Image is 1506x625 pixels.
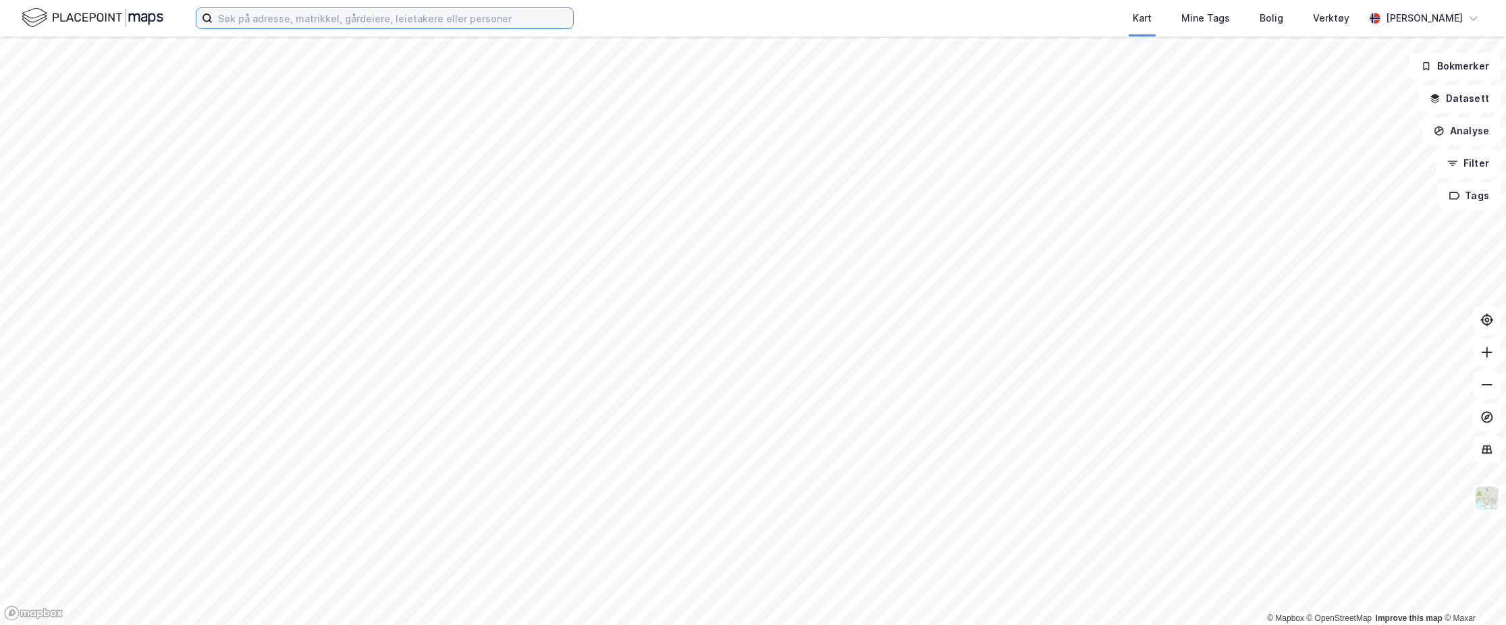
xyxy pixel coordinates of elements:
button: Tags [1438,182,1501,209]
div: Bolig [1260,10,1283,26]
div: Kart [1133,10,1152,26]
a: Improve this map [1376,614,1443,623]
button: Filter [1436,150,1501,177]
button: Bokmerker [1409,53,1501,80]
a: Mapbox [1267,614,1304,623]
div: Kontrollprogram for chat [1438,560,1506,625]
a: Mapbox homepage [4,605,63,621]
iframe: Chat Widget [1438,560,1506,625]
input: Søk på adresse, matrikkel, gårdeiere, leietakere eller personer [213,8,573,28]
a: OpenStreetMap [1307,614,1372,623]
div: Mine Tags [1181,10,1230,26]
img: Z [1474,485,1500,511]
button: Datasett [1418,85,1501,112]
div: [PERSON_NAME] [1386,10,1463,26]
button: Analyse [1422,117,1501,144]
div: Verktøy [1313,10,1349,26]
img: logo.f888ab2527a4732fd821a326f86c7f29.svg [22,6,163,30]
